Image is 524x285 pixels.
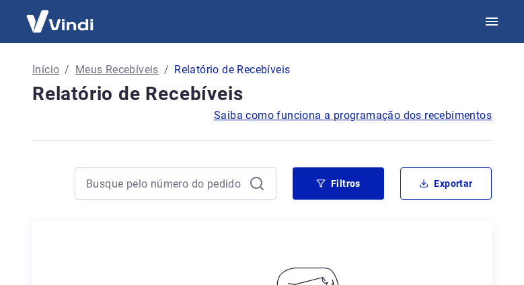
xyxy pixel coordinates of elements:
[16,1,104,42] img: Vindi
[174,62,290,78] p: Relatório de Recebíveis
[86,173,244,194] input: Busque pelo número do pedido
[75,62,159,78] a: Meus Recebíveis
[400,167,492,200] button: Exportar
[164,62,169,78] p: /
[32,81,492,108] h4: Relatório de Recebíveis
[214,108,492,124] a: Saiba como funciona a programação dos recebimentos
[65,62,69,78] p: /
[293,167,384,200] button: Filtros
[32,62,59,78] a: Início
